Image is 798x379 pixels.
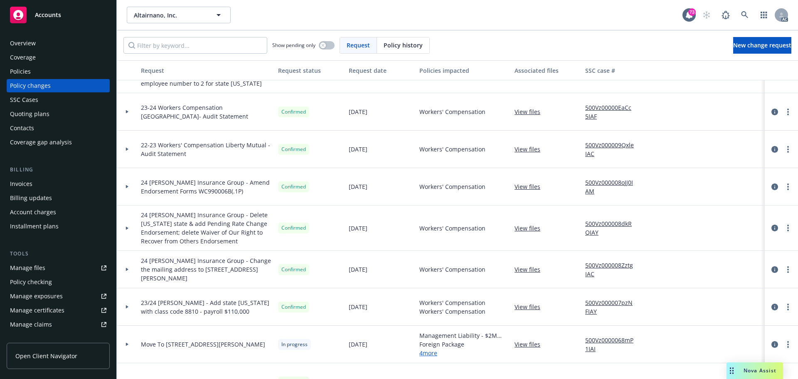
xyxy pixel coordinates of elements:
[10,51,36,64] div: Coverage
[10,121,34,135] div: Contacts
[770,339,780,349] a: circleInformation
[349,302,367,311] span: [DATE]
[733,41,791,49] span: New change request
[419,145,485,154] span: Workers' Compensation
[347,41,370,50] span: Request
[15,352,77,360] span: Open Client Navigator
[744,367,776,374] span: Nova Assist
[7,206,110,219] a: Account charges
[770,302,780,312] a: circleInformation
[141,298,271,316] span: 23/24 [PERSON_NAME] - Add state [US_STATE] with class code 8810 - payroll $110,000
[117,251,138,288] div: Toggle Row Expanded
[7,318,110,331] a: Manage claims
[127,7,231,23] button: Altairnano, Inc.
[717,7,734,23] a: Report a Bug
[783,144,793,154] a: more
[419,298,485,307] span: Workers' Compensation
[7,332,110,345] a: Manage BORs
[141,256,271,282] span: 24 [PERSON_NAME] Insurance Group - Change the mailing address to [STREET_ADDRESS][PERSON_NAME]
[585,336,641,353] a: 500Vz0000068mP1IAI
[138,60,275,80] button: Request
[10,332,49,345] div: Manage BORs
[419,331,508,340] span: Management Liability - $2M D&O $1M EPL $1M FID
[419,265,485,274] span: Workers' Compensation
[783,265,793,275] a: more
[7,93,110,107] a: SSC Cases
[281,183,306,191] span: Confirmed
[416,60,511,80] button: Policies impacted
[783,223,793,233] a: more
[10,37,36,50] div: Overview
[7,275,110,289] a: Policy checking
[10,107,49,121] div: Quoting plans
[384,41,423,50] span: Policy history
[770,144,780,154] a: circleInformation
[515,145,547,154] a: View files
[141,178,271,196] span: 24 [PERSON_NAME] Insurance Group - Amend Endorsement Forms WC990006B(.1P)
[585,178,641,196] a: 500Vz000008oJJ0IAM
[419,340,508,349] span: Foreign Package
[117,131,138,168] div: Toggle Row Expanded
[7,304,110,317] a: Manage certificates
[275,60,345,80] button: Request status
[585,298,641,316] a: 500Vz000007pzNFIAY
[281,224,306,232] span: Confirmed
[10,206,56,219] div: Account charges
[281,266,306,273] span: Confirmed
[515,265,547,274] a: View files
[10,220,59,233] div: Installment plans
[281,303,306,311] span: Confirmed
[419,307,485,316] span: Workers' Compensation
[783,339,793,349] a: more
[35,12,61,18] span: Accounts
[515,182,547,191] a: View files
[419,182,485,191] span: Workers' Compensation
[770,107,780,117] a: circleInformation
[141,141,271,158] span: 22-23 Workers' Compensation Liberty Mutual - Audit Statement
[349,224,367,233] span: [DATE]
[727,362,737,379] div: Drag to move
[349,145,367,154] span: [DATE]
[345,60,416,80] button: Request date
[349,182,367,191] span: [DATE]
[7,250,110,258] div: Tools
[10,290,63,303] div: Manage exposures
[7,166,110,174] div: Billing
[117,326,138,363] div: Toggle Row Expanded
[117,93,138,131] div: Toggle Row Expanded
[783,107,793,117] a: more
[7,3,110,27] a: Accounts
[756,7,772,23] a: Switch app
[123,37,267,54] input: Filter by keyword...
[7,136,110,149] a: Coverage gap analysis
[688,8,696,16] div: 73
[515,340,547,349] a: View files
[10,275,52,289] div: Policy checking
[7,65,110,78] a: Policies
[117,168,138,206] div: Toggle Row Expanded
[783,302,793,312] a: more
[698,7,715,23] a: Start snowing
[10,304,64,317] div: Manage certificates
[10,79,51,92] div: Policy changes
[783,182,793,192] a: more
[7,220,110,233] a: Installment plans
[10,261,45,275] div: Manage files
[7,51,110,64] a: Coverage
[515,107,547,116] a: View files
[515,66,579,75] div: Associated files
[585,103,641,121] a: 500Vz00000EaCc5IAF
[7,191,110,205] a: Billing updates
[7,290,110,303] span: Manage exposures
[117,206,138,251] div: Toggle Row Expanded
[281,341,308,348] span: In progress
[419,349,508,357] a: 4 more
[770,223,780,233] a: circleInformation
[585,261,641,278] a: 500Vz000008ZztgIAC
[515,224,547,233] a: View files
[134,11,206,20] span: Altairnano, Inc.
[419,224,485,233] span: Workers' Compensation
[141,103,271,121] span: 23-24 Workers Compensation [GEOGRAPHIC_DATA]- Audit Statement
[281,146,306,153] span: Confirmed
[7,37,110,50] a: Overview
